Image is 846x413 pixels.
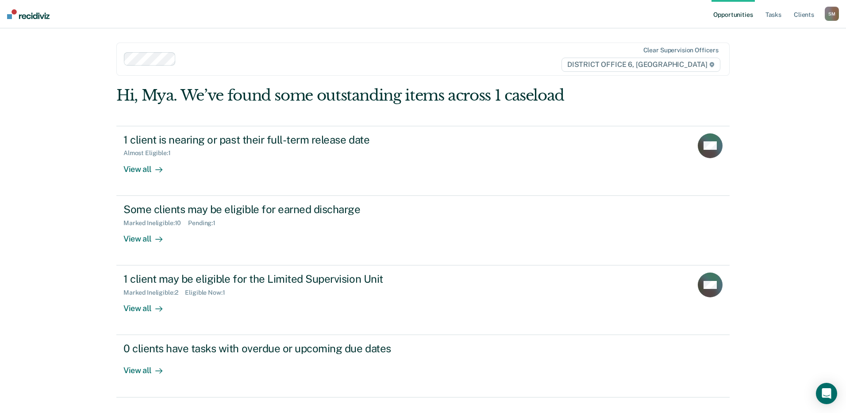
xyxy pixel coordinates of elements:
div: Pending : 1 [188,219,223,227]
a: 1 client may be eligible for the Limited Supervision UnitMarked Ineligible:2Eligible Now:1View all [116,265,730,335]
div: View all [123,358,173,376]
div: View all [123,226,173,244]
div: Eligible Now : 1 [185,289,232,296]
div: 1 client may be eligible for the Limited Supervision Unit [123,273,434,285]
div: Almost Eligible : 1 [123,149,178,157]
div: Open Intercom Messenger [816,383,837,404]
div: Hi, Mya. We’ve found some outstanding items across 1 caseload [116,86,607,105]
div: 0 clients have tasks with overdue or upcoming due dates [123,342,434,355]
div: Clear supervision officers [643,47,719,54]
a: 1 client is nearing or past their full-term release dateAlmost Eligible:1View all [116,126,730,196]
button: SM [825,7,839,21]
div: Some clients may be eligible for earned discharge [123,203,434,216]
div: Marked Ineligible : 2 [123,289,185,296]
img: Recidiviz [7,9,50,19]
a: Some clients may be eligible for earned dischargeMarked Ineligible:10Pending:1View all [116,196,730,265]
a: 0 clients have tasks with overdue or upcoming due datesView all [116,335,730,397]
div: Marked Ineligible : 10 [123,219,188,227]
div: S M [825,7,839,21]
div: View all [123,157,173,174]
div: View all [123,296,173,314]
span: DISTRICT OFFICE 6, [GEOGRAPHIC_DATA] [561,58,720,72]
div: 1 client is nearing or past their full-term release date [123,133,434,146]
